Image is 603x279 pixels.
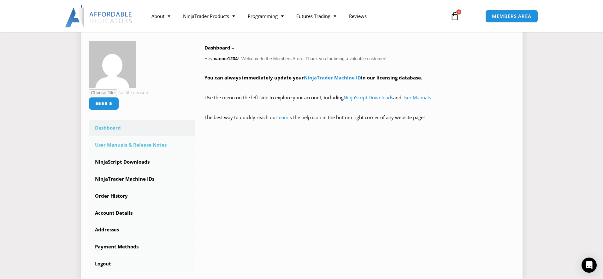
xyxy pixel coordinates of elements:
[89,120,195,272] nav: Account pages
[582,258,597,273] div: Open Intercom Messenger
[204,44,234,51] b: Dashboard –
[89,239,195,255] a: Payment Methods
[204,93,515,111] p: Use the menu on the left side to explore your account, including and .
[401,94,431,101] a: User Manuals
[492,14,531,19] span: MEMBERS AREA
[204,74,422,81] strong: You can always immediately update your in our licensing database.
[204,44,515,131] div: Hey ! Welcome to the Members Area. Thank you for being a valuable customer!
[89,205,195,221] a: Account Details
[145,9,177,23] a: About
[89,154,195,170] a: NinjaScript Downloads
[485,10,538,23] a: MEMBERS AREA
[304,74,361,81] a: NinjaTrader Machine ID
[89,137,195,153] a: User Manuals & Release Notes
[89,188,195,204] a: Order History
[89,222,195,238] a: Addresses
[89,41,136,88] img: f69e5b4752c14dcab4e6e90a19867b3a6c256eff3cbd52fcb04f8c086f6d0b0e
[241,9,290,23] a: Programming
[212,56,238,61] strong: mannie1234
[277,114,288,120] a: team
[290,9,343,23] a: Futures Trading
[89,171,195,187] a: NinjaTrader Machine IDs
[89,256,195,272] a: Logout
[344,94,393,101] a: NinjaScript Downloads
[456,9,461,15] span: 0
[177,9,241,23] a: NinjaTrader Products
[441,7,469,25] a: 0
[145,9,443,23] nav: Menu
[343,9,373,23] a: Reviews
[204,113,515,131] p: The best way to quickly reach our is the help icon in the bottom right corner of any website page!
[89,120,195,136] a: Dashboard
[65,5,133,27] img: LogoAI | Affordable Indicators – NinjaTrader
